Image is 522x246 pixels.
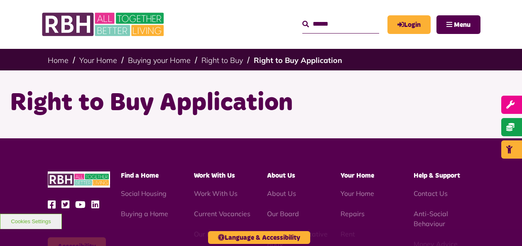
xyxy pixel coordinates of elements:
a: Your Home [341,189,374,198]
span: Work With Us [194,172,235,179]
a: Contact Us [414,189,448,198]
a: Right to Buy [201,55,243,65]
span: About Us [267,172,295,179]
span: Menu [454,22,471,28]
a: Our Board [267,210,299,218]
a: Social Housing [121,189,167,198]
img: RBH [48,171,110,188]
iframe: Netcall Web Assistant for live chat [485,209,522,246]
span: Your Home [341,172,374,179]
a: Buying a Home [121,210,168,218]
a: MyRBH [387,15,431,34]
span: Find a Home [121,172,159,179]
a: Current Vacancies [194,210,250,218]
a: Repairs [341,210,365,218]
button: Navigation [436,15,480,34]
a: Your Home [79,55,117,65]
a: Right to Buy Application [254,55,342,65]
h1: Right to Buy Application [10,87,512,119]
button: Language & Accessibility [208,231,310,244]
span: Help & Support [414,172,460,179]
a: Work With Us [194,189,238,198]
img: RBH [42,8,166,41]
a: About Us [267,189,296,198]
a: Home [48,55,69,65]
a: Buying your Home [128,55,191,65]
a: Anti-Social Behaviour [414,210,448,228]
